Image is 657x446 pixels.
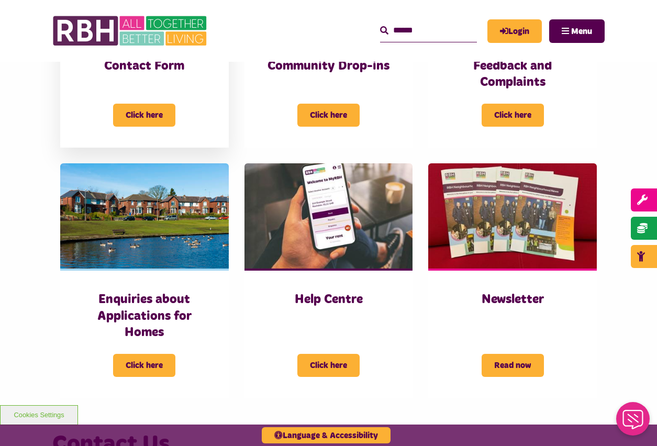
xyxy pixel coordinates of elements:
h3: Contact Form [81,58,208,74]
h3: Newsletter [449,292,576,308]
a: Help Centre Click here [244,163,413,398]
img: RBH Newsletter Copies [428,163,597,269]
h3: Feedback and Complaints [449,58,576,91]
span: Click here [297,104,360,127]
a: MyRBH [487,19,542,43]
a: Newsletter Read now [428,163,597,398]
img: Dewhirst Rd 03 [60,163,229,269]
span: Click here [113,104,175,127]
button: Navigation [549,19,605,43]
button: Language & Accessibility [262,427,391,443]
h3: Enquiries about Applications for Homes [81,292,208,341]
h3: Help Centre [265,292,392,308]
a: Enquiries about Applications for Homes Click here [60,163,229,398]
img: Myrbh Man Wth Mobile Correct [244,163,413,269]
iframe: Netcall Web Assistant for live chat [610,399,657,446]
img: RBH [52,10,209,51]
span: Click here [482,104,544,127]
span: Click here [113,354,175,377]
h3: Community Drop-ins [265,58,392,74]
span: Click here [297,354,360,377]
span: Menu [571,27,592,36]
input: Search [380,19,477,42]
span: Read now [482,354,544,377]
